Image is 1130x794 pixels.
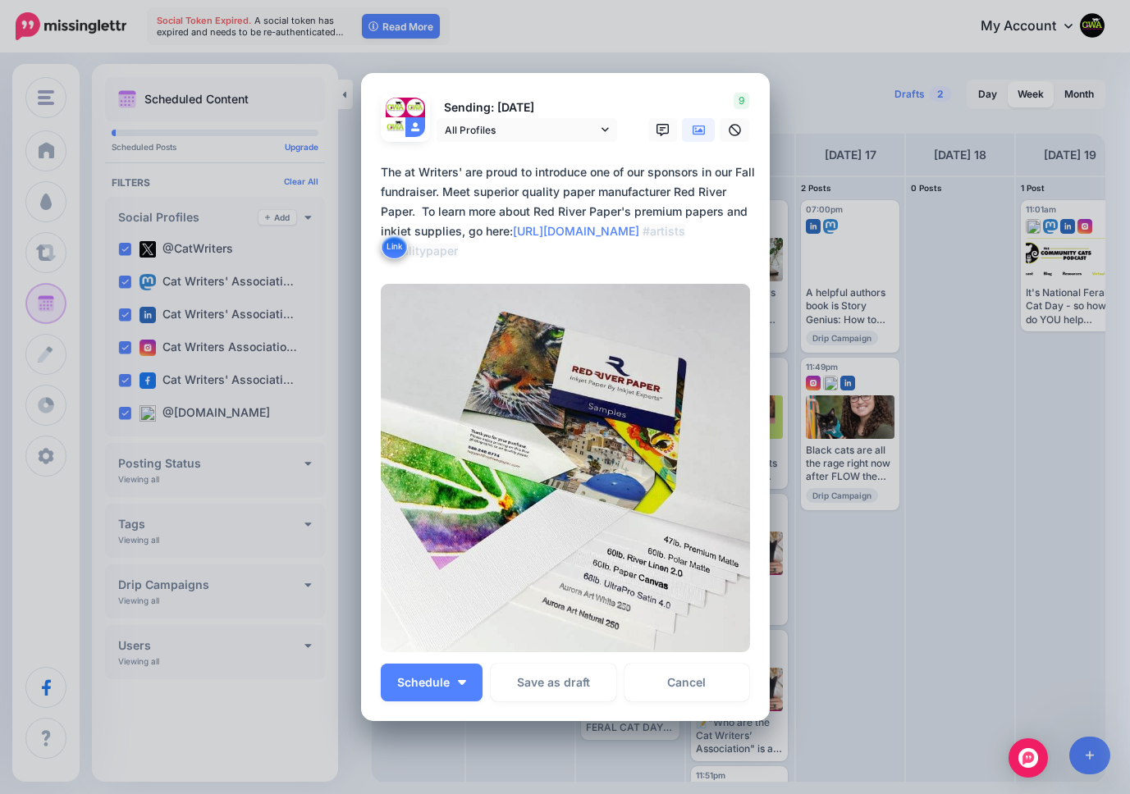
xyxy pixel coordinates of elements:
[381,235,408,259] button: Link
[405,98,425,117] img: 45698106_333706100514846_7785613158785220608_n-bsa140427.jpg
[1009,738,1048,778] div: Open Intercom Messenger
[458,680,466,685] img: arrow-down-white.png
[381,162,758,261] div: The at Writers' are proud to introduce one of our sponsors in our Fall fundraiser. Meet superior ...
[734,93,749,109] span: 9
[386,98,405,117] img: 1qlX9Brh-74720.jpg
[405,117,425,137] img: user_default_image.png
[381,664,483,701] button: Schedule
[381,284,750,652] img: STWX2GU7X3H2XCYI4DL63CJKE9RM5IFH.png
[397,677,450,688] span: Schedule
[624,664,750,701] a: Cancel
[386,117,405,137] img: 326279769_1240690483185035_8704348640003314294_n-bsa141107.png
[491,664,616,701] button: Save as draft
[437,118,617,142] a: All Profiles
[437,98,617,117] p: Sending: [DATE]
[445,121,597,139] span: All Profiles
